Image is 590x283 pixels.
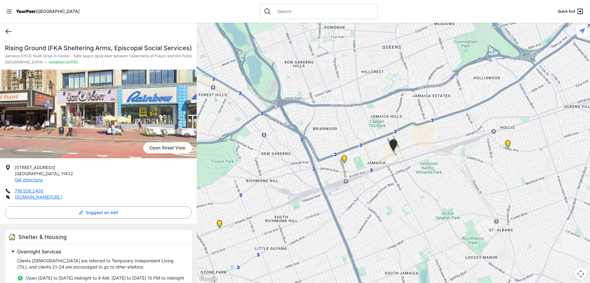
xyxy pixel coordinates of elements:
[15,177,43,182] a: Get directions
[16,9,36,14] span: YourPeer
[65,60,77,64] span: [DATE]
[17,258,184,270] p: Clients [DEMOGRAPHIC_DATA] are referred to Temporary Independent Living (TIL), and clients 21-24 ...
[15,171,59,176] span: [GEOGRAPHIC_DATA]
[5,206,192,219] button: Suggest an edit
[143,142,192,153] a: Open Street View
[59,171,60,176] span: ,
[49,60,65,64] span: Validated
[558,8,584,15] a: Quick Exit
[216,220,223,230] div: Adult Drop-in Center
[36,9,80,14] span: [GEOGRAPHIC_DATA]
[5,44,192,52] h1: Rising Ground (FKA Sheltering Arms, Episcopal Social Services)
[16,10,80,13] a: YourPeer[GEOGRAPHIC_DATA]
[340,155,348,165] div: Queens Housing Court, Clerk's Office
[26,275,184,281] span: Open [DATE] to [DATE] midnight to 9 AM; [DATE] to [DATE] 10 PM to midnight
[44,60,47,65] span: ✓
[18,234,67,240] span: Shelter & Housing
[558,9,575,14] span: Quick Exit
[5,54,192,59] p: Jamaica DYCD Youth Drop-in Center - Safe Space (grey door between Tabernacle of Prayer and Hot Po...
[15,165,55,170] span: [STREET_ADDRESS]
[15,194,62,200] a: [DOMAIN_NAME][URL]
[5,60,43,65] span: [GEOGRAPHIC_DATA]
[198,275,218,283] img: Google
[198,275,218,283] a: Open this area in Google Maps (opens a new window)
[273,8,374,14] input: Search
[17,249,61,255] span: Overnight Services
[575,268,587,280] button: Map camera controls
[61,171,73,176] span: 11432
[388,139,399,153] div: Jamaica DYCD Youth Drop-in Center - Safe Space (grey door between Tabernacle of Prayer and Hot Po...
[15,188,43,193] a: 718.526.2400
[86,209,118,216] span: Suggest an edit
